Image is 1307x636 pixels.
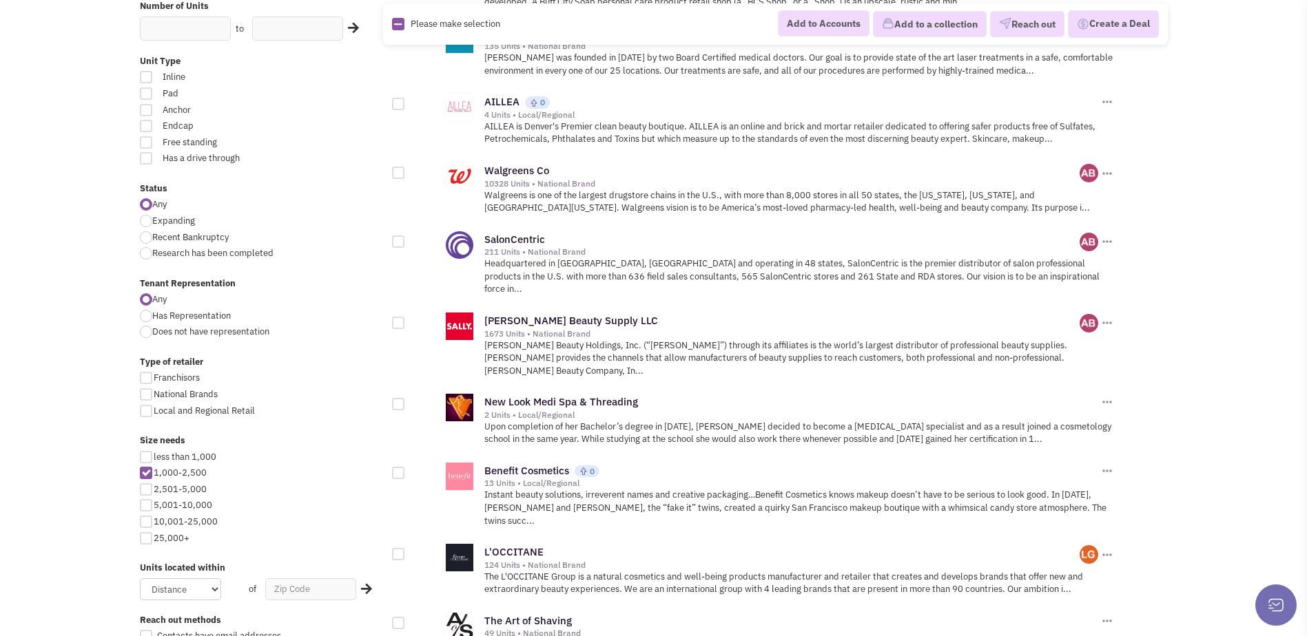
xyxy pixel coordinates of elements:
[1077,17,1089,32] img: Deal-Dollar.png
[152,231,229,243] span: Recent Bankruptcy
[154,152,307,165] span: Has a drive through
[236,23,244,36] label: to
[152,247,274,259] span: Research has been completed
[484,328,1080,339] div: 1673 Units • National Brand
[411,17,500,29] span: Please make selection
[484,489,1115,527] p: Instant beauty solutions, irreverent names and creative packaging…Benefit Cosmetics knows makeup ...
[540,97,545,107] span: 0
[484,614,572,627] a: The Art of Shaving
[140,356,384,369] label: Type of retailer
[590,466,595,476] span: 0
[249,583,256,595] span: of
[484,257,1115,296] p: Headquartered in [GEOGRAPHIC_DATA], [GEOGRAPHIC_DATA] and operating in 48 states, SalonCentric is...
[484,571,1115,596] p: The L'OCCITANE Group is a natural cosmetics and well-being products manufacturer and retailer tha...
[530,98,538,107] img: locallyfamous-upvote.png
[154,532,189,544] span: 25,000+
[154,499,212,511] span: 5,001-10,000
[140,182,384,195] label: Status
[484,109,1099,120] div: 4 Units • Local/Regional
[999,17,1011,30] img: VectorPaper_Plane.png
[154,467,207,478] span: 1,000-2,500
[265,578,356,600] input: Zip Code
[484,233,545,246] a: SalonCentric
[152,198,167,210] span: Any
[1068,10,1159,38] button: Create a Deal
[484,478,1099,489] div: 13 Units • Local/Regional
[882,17,894,30] img: icon-collection-lavender.png
[484,178,1080,189] div: 10328 Units • National Brand
[140,55,384,68] label: Unit Type
[140,277,384,290] label: Tenant Representation
[1080,545,1098,564] img: ji_IRWJMY0Cq9Y4jPrfz6Q.png
[152,326,269,337] span: Does not have representation
[152,215,195,226] span: Expanding
[1080,164,1098,182] img: iMkZg-XKaEGkwuPY-rrUfg.png
[484,95,519,108] a: AILLEA
[484,410,1099,421] div: 2 Units • Local/Regional
[152,293,167,305] span: Any
[484,314,658,327] a: [PERSON_NAME] Beauty Supply LLC
[484,464,569,477] a: Benefit Cosmetics
[339,19,361,37] div: Search Nearby
[154,71,307,84] span: Inline
[140,562,384,575] label: Units located within
[154,372,200,383] span: Franchisors
[154,120,307,133] span: Endcap
[152,310,231,321] span: Has Representation
[154,136,307,149] span: Free standing
[990,11,1064,37] button: Reach out
[1080,233,1098,251] img: iMkZg-XKaEGkwuPY-rrUfg.png
[392,18,404,30] img: Rectangle.png
[484,339,1115,378] p: [PERSON_NAME] Beauty Holdings, Inc. (“[PERSON_NAME]”) through its affiliates is the world’s large...
[154,483,207,495] span: 2,501-5,000
[579,467,588,476] img: locallyfamous-upvote.png
[140,434,384,447] label: Size needs
[484,246,1080,257] div: 211 Units • National Brand
[154,104,307,117] span: Anchor
[873,11,987,37] button: Add to a collection
[778,10,869,36] button: Add to Accounts
[154,87,307,100] span: Pad
[154,451,216,463] span: less than 1,000
[140,614,384,627] label: Reach out methods
[154,388,218,400] span: National Brands
[484,421,1115,446] p: Upon completion of her Bachelor’s degree in [DATE], [PERSON_NAME] decided to become a [MEDICAL_DA...
[154,516,218,527] span: 10,001-25,000
[484,41,1099,52] div: 135 Units • National Brand
[484,560,1080,571] div: 124 Units • National Brand
[484,545,544,558] a: L'OCCITANE
[1080,314,1098,332] img: iMkZg-XKaEGkwuPY-rrUfg.png
[484,120,1115,146] p: AILLEA is Denver's Premier clean beauty boutique. AILLEA is an online and brick and mortar retail...
[484,52,1115,77] p: [PERSON_NAME] was founded in [DATE] by two Board Certified medical doctors. Our goal is to provid...
[154,405,255,416] span: Local and Regional Retail
[484,395,638,408] a: New Look Medi Spa & Threading
[484,164,549,177] a: Walgreens Co
[352,580,374,598] div: Search Nearby
[484,189,1115,215] p: Walgreens is one of the largest drugstore chains in the U.S., with more than 8,000 stores in all ...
